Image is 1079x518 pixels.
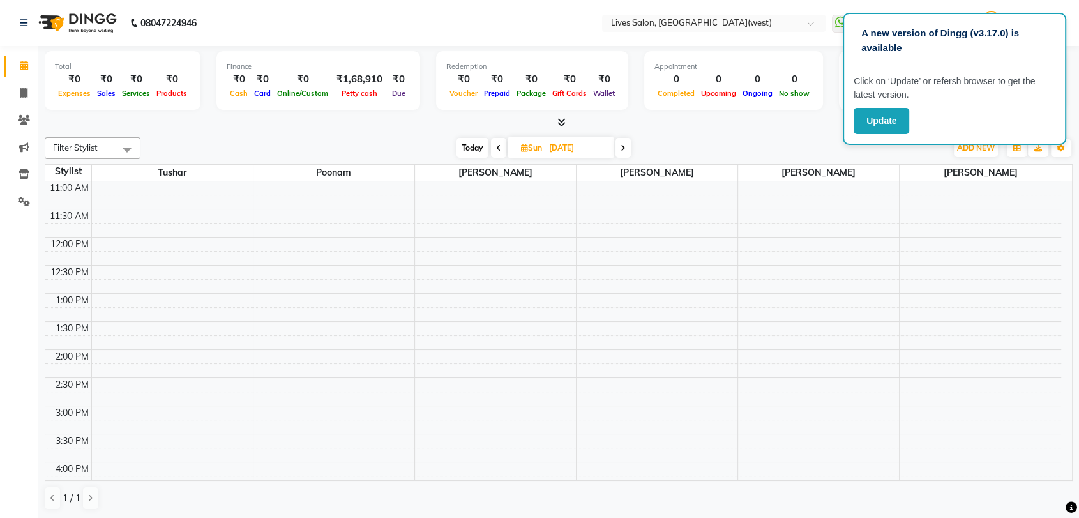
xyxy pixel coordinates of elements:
[654,61,813,72] div: Appointment
[251,89,274,98] span: Card
[513,89,549,98] span: Package
[119,89,153,98] span: Services
[153,89,190,98] span: Products
[33,5,120,41] img: logo
[47,209,91,223] div: 11:30 AM
[776,72,813,87] div: 0
[331,72,388,87] div: ₹1,68,910
[481,89,513,98] span: Prepaid
[227,89,251,98] span: Cash
[94,89,119,98] span: Sales
[251,72,274,87] div: ₹0
[53,142,98,153] span: Filter Stylist
[415,165,576,181] span: [PERSON_NAME]
[861,26,1048,55] p: A new version of Dingg (v3.17.0) is available
[854,108,909,134] button: Update
[654,72,698,87] div: 0
[53,350,91,363] div: 2:00 PM
[698,72,739,87] div: 0
[957,143,995,153] span: ADD NEW
[227,61,410,72] div: Finance
[48,238,91,251] div: 12:00 PM
[389,89,409,98] span: Due
[55,89,94,98] span: Expenses
[738,165,899,181] span: [PERSON_NAME]
[590,89,618,98] span: Wallet
[274,72,331,87] div: ₹0
[55,72,94,87] div: ₹0
[954,139,998,157] button: ADD NEW
[338,89,381,98] span: Petty cash
[549,72,590,87] div: ₹0
[481,72,513,87] div: ₹0
[739,89,776,98] span: Ongoing
[900,165,1061,181] span: [PERSON_NAME]
[577,165,737,181] span: [PERSON_NAME]
[654,89,698,98] span: Completed
[45,165,91,178] div: Stylist
[545,139,609,158] input: 2025-09-07
[94,72,119,87] div: ₹0
[980,11,1002,34] img: Front Desk
[53,462,91,476] div: 4:00 PM
[227,72,251,87] div: ₹0
[854,75,1055,102] p: Click on ‘Update’ or refersh browser to get the latest version.
[53,378,91,392] div: 2:30 PM
[92,165,253,181] span: Tushar
[48,266,91,279] div: 12:30 PM
[456,138,488,158] span: Today
[153,72,190,87] div: ₹0
[253,165,414,181] span: Poonam
[590,72,618,87] div: ₹0
[518,143,545,153] span: Sun
[55,61,190,72] div: Total
[53,294,91,307] div: 1:00 PM
[119,72,153,87] div: ₹0
[53,434,91,448] div: 3:30 PM
[388,72,410,87] div: ₹0
[140,5,197,41] b: 08047224946
[513,72,549,87] div: ₹0
[446,61,618,72] div: Redemption
[739,72,776,87] div: 0
[63,492,80,505] span: 1 / 1
[53,322,91,335] div: 1:30 PM
[446,89,481,98] span: Voucher
[47,181,91,195] div: 11:00 AM
[274,89,331,98] span: Online/Custom
[698,89,739,98] span: Upcoming
[776,89,813,98] span: No show
[549,89,590,98] span: Gift Cards
[53,406,91,420] div: 3:00 PM
[446,72,481,87] div: ₹0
